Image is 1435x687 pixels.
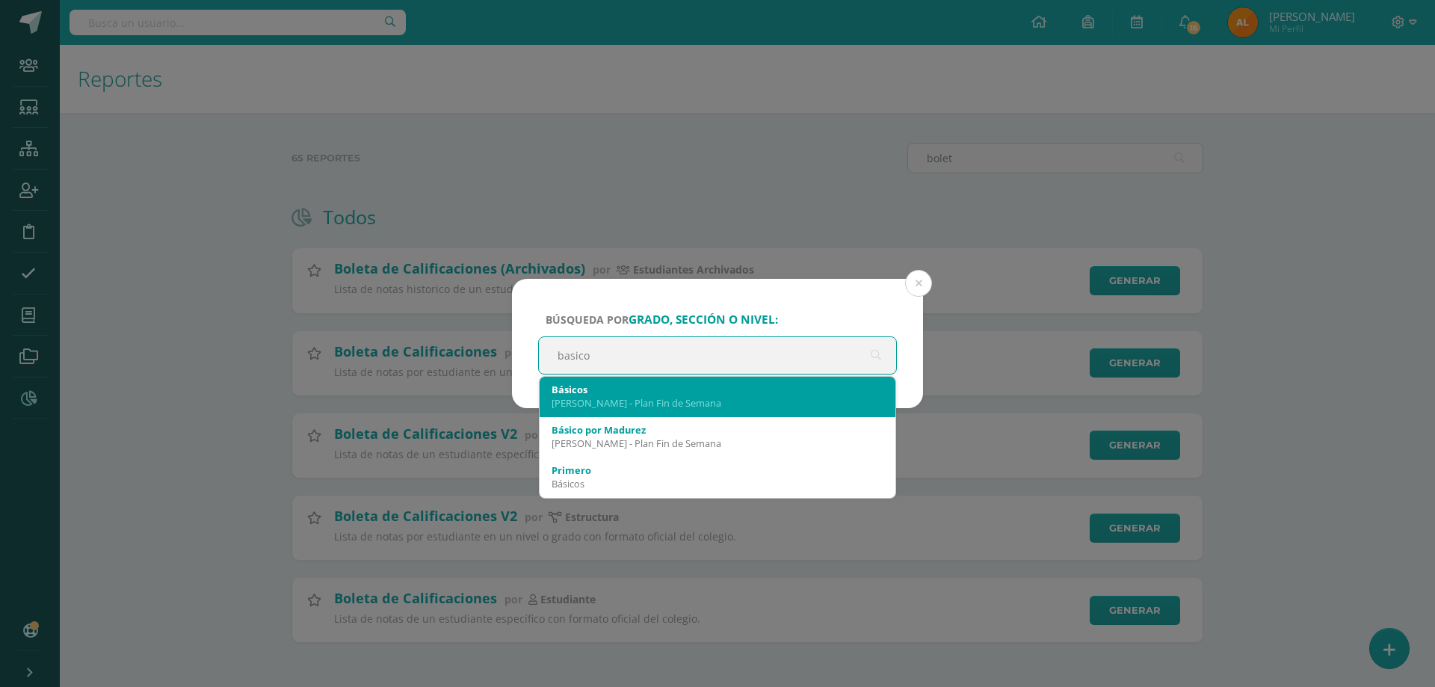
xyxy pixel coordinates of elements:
[552,437,883,450] div: [PERSON_NAME] - Plan Fin de Semana
[539,337,896,374] input: ej. Primero primaria, etc.
[552,396,883,410] div: [PERSON_NAME] - Plan Fin de Semana
[552,423,883,437] div: Básico por Madurez
[629,312,778,327] strong: grado, sección o nivel:
[552,463,883,477] div: Primero
[905,270,932,297] button: Close (Esc)
[546,312,778,327] span: Búsqueda por
[552,477,883,490] div: Básicos
[552,383,883,396] div: Básicos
